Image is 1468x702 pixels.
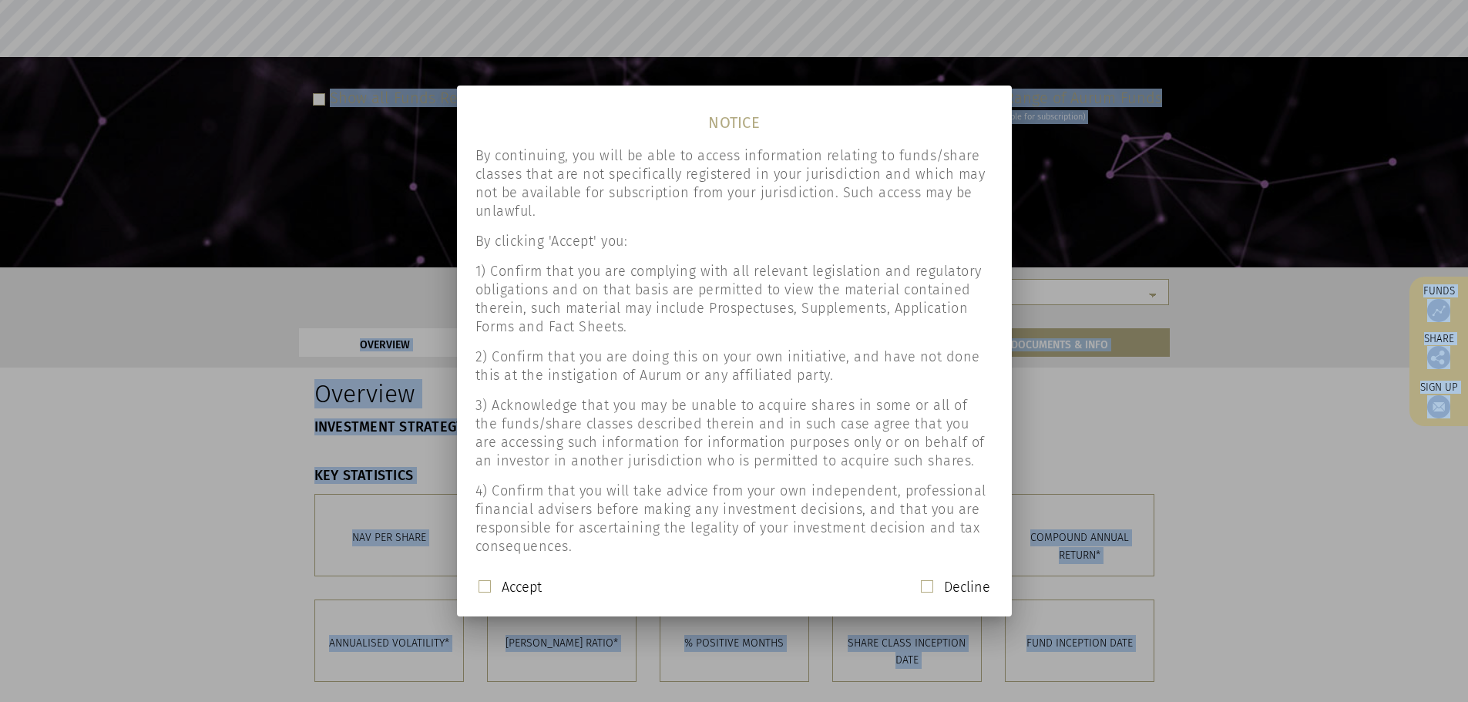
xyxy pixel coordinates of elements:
label: Accept [502,578,542,596]
p: By continuing, you will be able to access information relating to funds/share classes that are no... [475,146,993,220]
h1: NOTICE [457,97,1012,135]
p: 2) Confirm that you are doing this on your own initiative, and have not done this at the instigat... [475,348,993,385]
p: 1) Confirm that you are complying with all relevant legislation and regulatory obligations and on... [475,262,993,336]
p: By clicking 'Accept' you: [475,232,993,250]
a: Funds [1417,284,1460,322]
label: Decline [944,578,990,596]
img: Share this post [1427,346,1450,369]
p: 3) Acknowledge that you may be unable to acquire shares in some or all of the funds/share classes... [475,396,993,470]
img: Sign up to our newsletter [1427,395,1450,418]
img: Access Funds [1427,299,1450,322]
p: 4) Confirm that you will take advice from your own independent, professional financial advisers b... [475,482,993,556]
div: Share [1417,334,1460,369]
a: Sign up [1417,381,1460,418]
